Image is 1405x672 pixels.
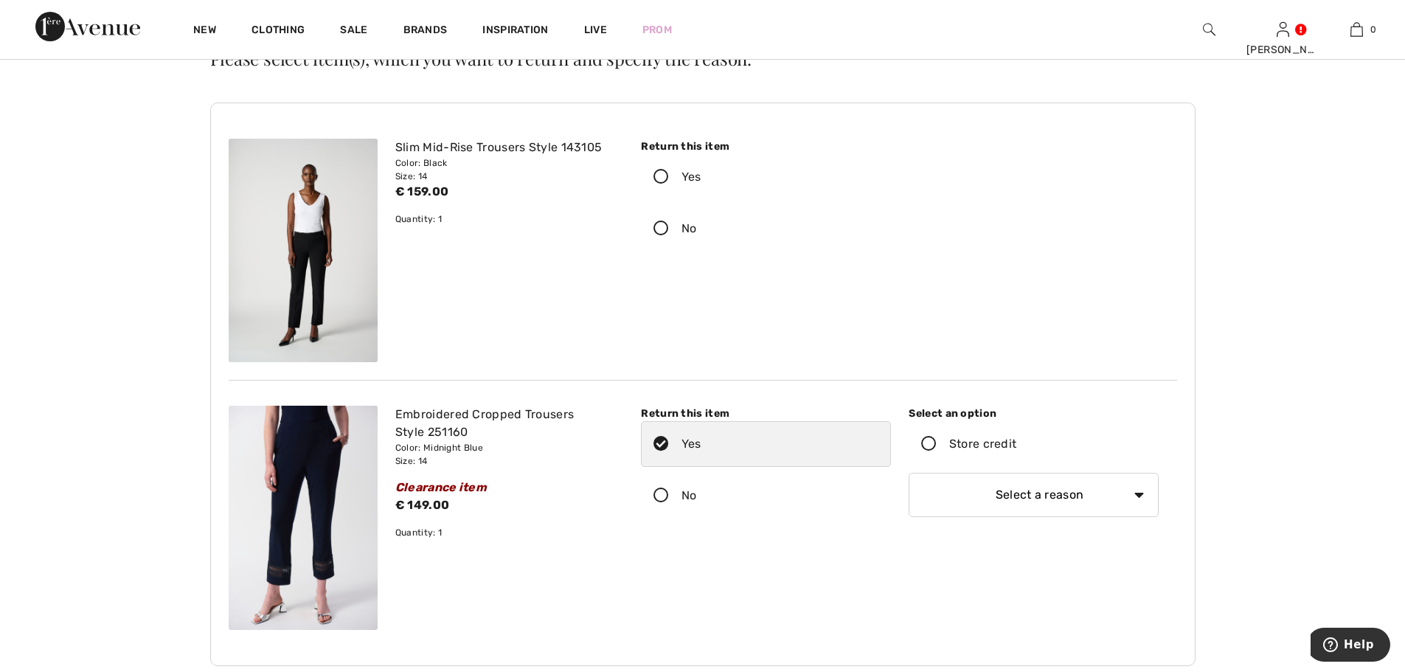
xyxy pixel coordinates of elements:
[229,139,378,362] img: joseph-ribkoff-pants-black_1431051_b879_search.jpg
[1277,21,1289,38] img: My Info
[1203,21,1215,38] img: search the website
[395,170,615,183] div: Size: 14
[229,406,378,629] img: joseph-ribkoff-pants-black_251160_2_e997_search.jpg
[1246,42,1319,58] div: [PERSON_NAME]
[949,435,1017,453] div: Store credit
[1350,21,1363,38] img: My Bag
[1311,628,1390,665] iframe: Opens a widget where you can find more information
[395,139,615,156] div: Slim Mid-Rise Trousers Style 143105
[395,496,615,514] div: € 149.00
[1370,23,1376,36] span: 0
[251,24,305,39] a: Clothing
[641,139,891,154] div: Return this item
[395,441,615,454] div: Color: Midnight Blue
[641,406,891,421] div: Return this item
[395,156,615,170] div: Color: Black
[641,154,891,200] label: Yes
[642,22,672,38] a: Prom
[395,406,615,441] div: Embroidered Cropped Trousers Style 251160
[340,24,367,39] a: Sale
[395,454,615,468] div: Size: 14
[482,24,548,39] span: Inspiration
[909,406,1159,421] div: Select an option
[193,24,216,39] a: New
[395,183,615,201] div: € 159.00
[641,206,891,252] label: No
[403,24,448,39] a: Brands
[35,12,140,41] img: 1ère Avenue
[210,49,1196,67] h2: Please select item(s), which you want to return and specify the reason.
[395,479,615,496] div: Clearance item
[641,473,891,519] label: No
[584,22,607,38] a: Live
[395,212,615,226] div: Quantity: 1
[1320,21,1392,38] a: 0
[1277,22,1289,36] a: Sign In
[395,526,615,539] div: Quantity: 1
[641,421,891,467] label: Yes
